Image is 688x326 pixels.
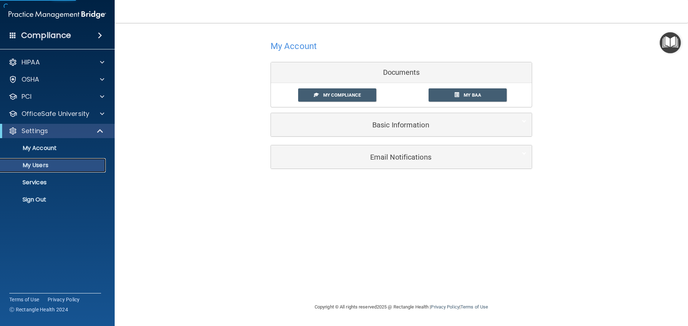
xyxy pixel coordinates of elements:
[21,110,89,118] p: OfficeSafe University
[5,196,102,203] p: Sign Out
[323,92,361,98] span: My Compliance
[271,296,532,318] div: Copyright © All rights reserved 2025 @ Rectangle Health | |
[431,304,459,310] a: Privacy Policy
[9,58,104,67] a: HIPAA
[21,30,71,40] h4: Compliance
[9,8,106,22] img: PMB logo
[460,304,488,310] a: Terms of Use
[276,153,505,161] h5: Email Notifications
[276,121,505,129] h5: Basic Information
[9,92,104,101] a: PCI
[276,149,526,165] a: Email Notifications
[276,117,526,133] a: Basic Information
[271,42,317,51] h4: My Account
[271,62,532,83] div: Documents
[9,110,104,118] a: OfficeSafe University
[21,127,48,135] p: Settings
[9,127,104,135] a: Settings
[5,145,102,152] p: My Account
[464,92,481,98] span: My BAA
[21,75,39,84] p: OSHA
[9,306,68,313] span: Ⓒ Rectangle Health 2024
[5,179,102,186] p: Services
[21,58,40,67] p: HIPAA
[9,75,104,84] a: OSHA
[5,162,102,169] p: My Users
[660,32,681,53] button: Open Resource Center
[21,92,32,101] p: PCI
[9,296,39,303] a: Terms of Use
[48,296,80,303] a: Privacy Policy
